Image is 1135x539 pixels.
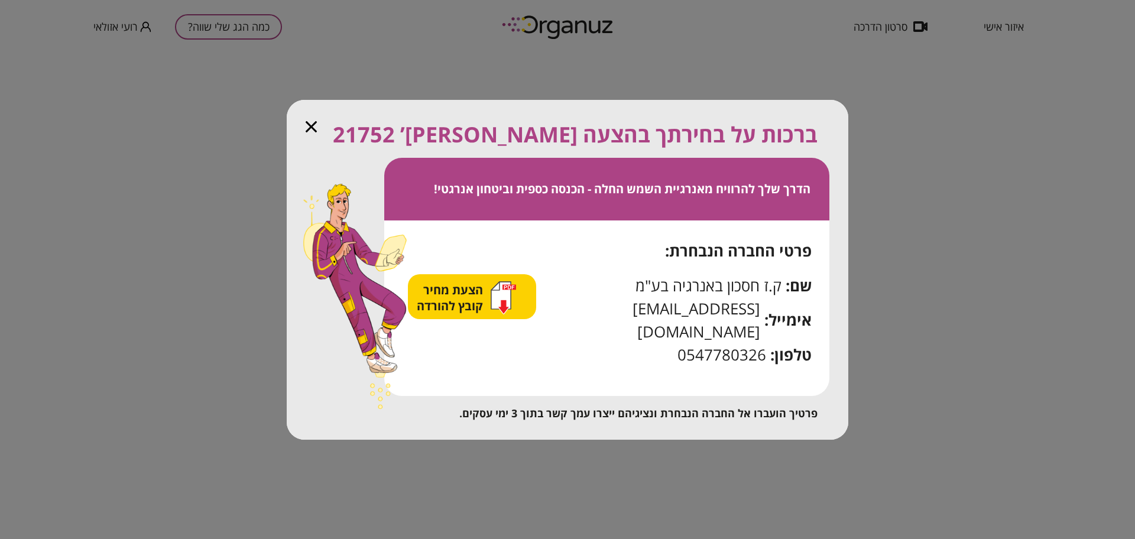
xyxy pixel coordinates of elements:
span: 0547780326 [677,343,766,366]
span: הצעת מחיר קובץ להורדה [417,282,486,314]
span: הדרך שלך להרוויח מאנרגיית השמש החלה - הכנסה כספית וביטחון אנרגטי! [434,181,810,197]
span: טלפון: [770,343,812,366]
div: פרטי החברה הנבחרת: [408,239,812,262]
span: אימייל: [764,309,812,332]
span: ק.ז חסכון באנרגיה בע"מ [635,274,781,297]
span: פרטיך הועברו אל החברה הנבחרת ונציגיהם ייצרו עמך קשר בתוך 3 ימי עסקים. [459,406,818,420]
span: שם: [786,274,812,297]
span: [EMAIL_ADDRESS][DOMAIN_NAME] [536,297,760,343]
button: הצעת מחיר קובץ להורדה [417,281,516,314]
span: ברכות על בחירתך בהצעה [PERSON_NAME]’ 21752 [333,119,818,151]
